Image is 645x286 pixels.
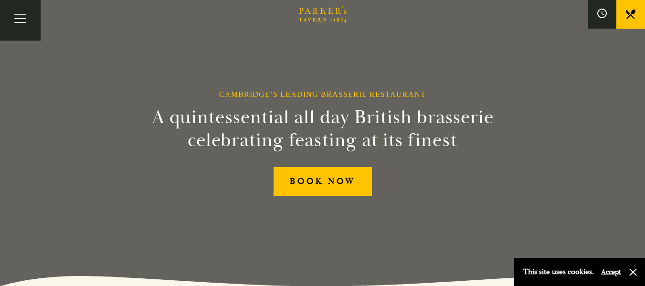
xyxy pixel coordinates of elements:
[219,90,426,99] h1: Cambridge’s Leading Brasserie Restaurant
[601,267,621,276] button: Accept
[274,167,372,196] a: BOOK NOW
[523,265,594,279] p: This site uses cookies.
[628,267,638,277] button: Close and accept
[105,106,540,152] h2: A quintessential all day British brasserie celebrating feasting at its finest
